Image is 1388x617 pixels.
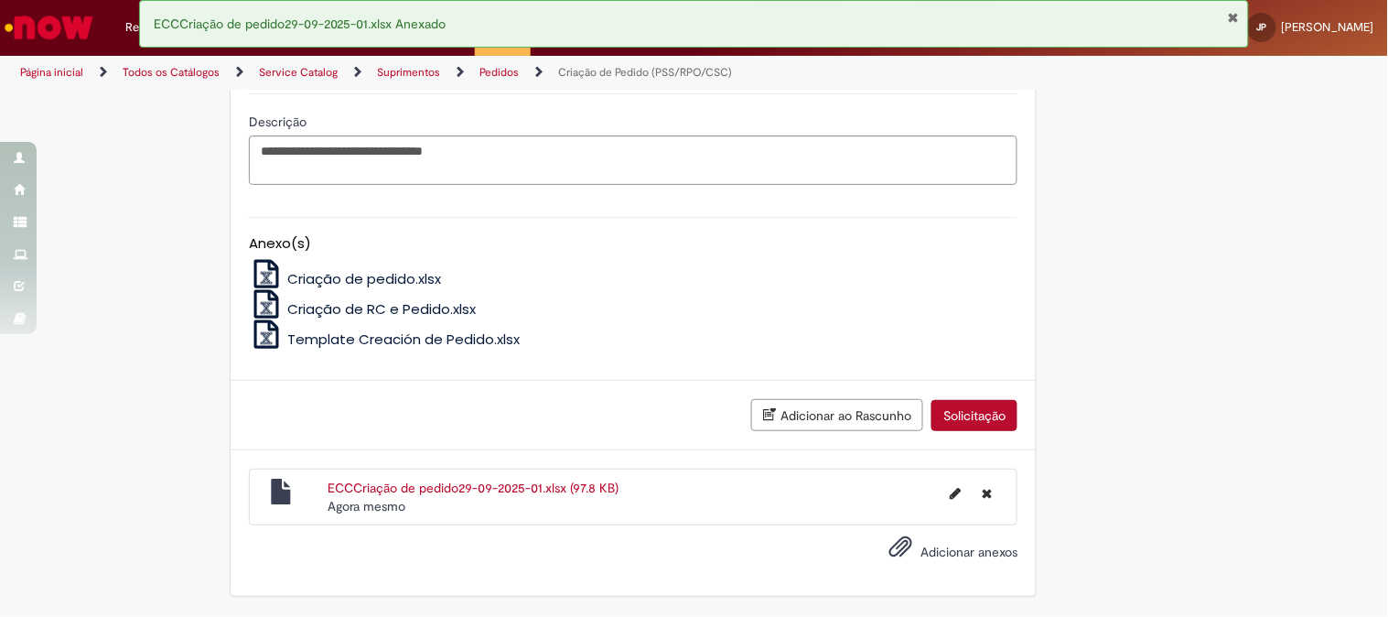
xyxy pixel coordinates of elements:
a: Template Creación de Pedido.xlsx [249,330,520,349]
button: Fechar Notificação [1227,10,1239,25]
a: Service Catalog [259,65,338,80]
textarea: Descrição [249,135,1017,185]
button: Adicionar anexos [884,530,917,572]
span: Criação de pedido.xlsx [287,269,441,288]
span: [PERSON_NAME] [1282,19,1374,35]
span: ECCCriação de pedido29-09-2025-01.xlsx Anexado [154,16,447,32]
span: Adicionar anexos [920,545,1017,561]
span: Requisições [125,18,189,37]
a: Suprimentos [377,65,440,80]
a: ECCCriação de pedido29-09-2025-01.xlsx (97.8 KB) [328,480,619,496]
a: Criação de pedido.xlsx [249,269,441,288]
h5: Anexo(s) [249,236,1017,252]
time: 29/09/2025 10:56:26 [328,498,405,514]
span: Criação de RC e Pedido.xlsx [287,299,476,319]
a: Pedidos [479,65,519,80]
span: Descrição [249,114,310,130]
button: Adicionar ao Rascunho [751,399,923,431]
button: Editar nome de arquivo ECCCriação de pedido29-09-2025-01.xlsx [939,479,972,508]
a: Todos os Catálogos [123,65,220,80]
a: Criação de RC e Pedido.xlsx [249,299,476,319]
span: JP [1257,21,1267,33]
img: ServiceNow [2,9,96,46]
span: Agora mesmo [328,498,405,514]
button: Excluir ECCCriação de pedido29-09-2025-01.xlsx [971,479,1003,508]
ul: Trilhas de página [14,56,911,90]
span: Template Creación de Pedido.xlsx [287,330,520,349]
a: Página inicial [20,65,83,80]
button: Solicitação [931,400,1017,431]
a: Criação de Pedido (PSS/RPO/CSC) [558,65,732,80]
